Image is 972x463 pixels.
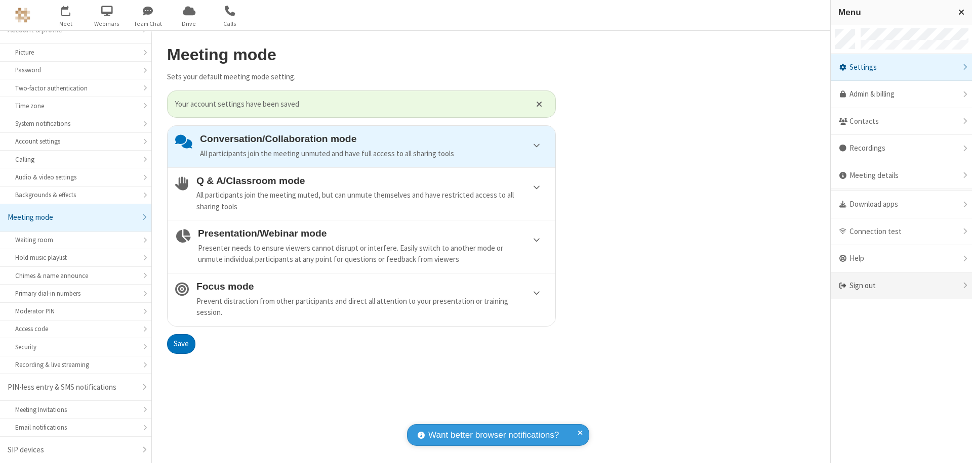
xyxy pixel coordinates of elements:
div: Primary dial-in numbers [15,289,136,298]
div: Meeting mode [8,212,136,223]
div: Help [831,245,972,272]
div: Picture [15,48,136,57]
div: Meeting Invitations [15,405,136,414]
div: Settings [831,54,972,81]
div: Access code [15,324,136,334]
img: QA Selenium DO NOT DELETE OR CHANGE [15,8,30,23]
div: Email notifications [15,423,136,432]
div: Prevent distraction from other participants and direct all attention to your presentation or trai... [196,296,548,318]
h4: Presentation/Webinar mode [198,228,548,239]
span: Team Chat [129,19,167,28]
div: Meeting details [831,162,972,190]
div: System notifications [15,119,136,128]
p: Sets your default meeting mode setting. [167,71,556,83]
span: Webinars [88,19,126,28]
div: Chimes & name announce [15,271,136,281]
div: Recordings [831,135,972,162]
div: Security [15,342,136,352]
div: Connection test [831,218,972,246]
span: Meet [47,19,85,28]
div: Audio & video settings [15,172,136,182]
div: Calling [15,155,136,164]
div: Download apps [831,191,972,218]
span: Calls [211,19,249,28]
h4: Conversation/Collaboration mode [200,133,548,144]
span: Your account settings have been saved [175,99,523,110]
h4: Q & A/Classroom mode [196,175,548,186]
div: PIN-less entry & SMS notifications [8,382,136,393]
div: Backgrounds & effects [15,190,136,200]
div: Account settings [15,136,136,146]
h4: Focus mode [196,281,548,292]
div: Password [15,65,136,75]
div: Waiting room [15,235,136,245]
div: Hold music playlist [15,253,136,262]
button: Save [167,334,195,354]
span: Want better browser notifications? [428,429,559,442]
div: Presenter needs to ensure viewers cannot disrupt or interfere. Easily switch to another mode or u... [198,243,548,265]
div: Moderator PIN [15,306,136,316]
div: Contacts [831,108,972,135]
a: Admin & billing [831,81,972,108]
div: All participants join the meeting unmuted and have full access to all sharing tools [200,148,548,160]
div: All participants join the meeting muted, but can unmute themselves and have restricted access to ... [196,190,548,212]
div: Two-factor authentication [15,83,136,93]
div: Recording & live streaming [15,360,136,369]
h3: Menu [838,8,949,17]
div: 2 [68,6,75,13]
div: SIP devices [8,444,136,456]
div: Time zone [15,101,136,111]
span: Drive [170,19,208,28]
button: Close alert [531,97,548,112]
h2: Meeting mode [167,46,556,64]
div: Sign out [831,272,972,299]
